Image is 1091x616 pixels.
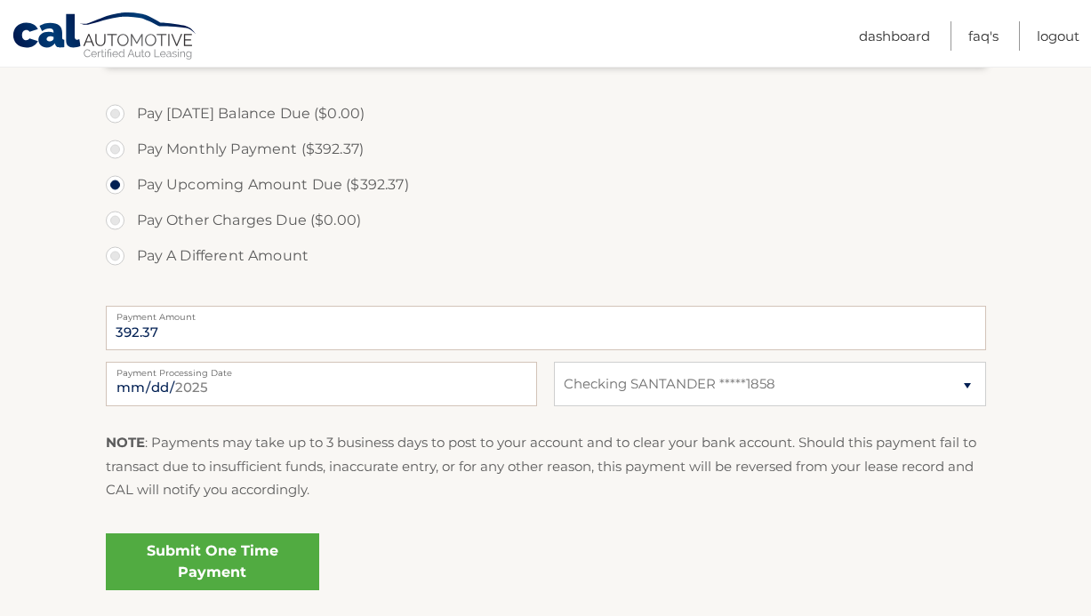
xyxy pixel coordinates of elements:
[106,238,986,274] label: Pay A Different Amount
[106,434,145,451] strong: NOTE
[12,12,198,63] a: Cal Automotive
[106,362,537,376] label: Payment Processing Date
[106,306,986,350] input: Payment Amount
[1037,21,1079,51] a: Logout
[106,306,986,320] label: Payment Amount
[106,96,986,132] label: Pay [DATE] Balance Due ($0.00)
[106,132,986,167] label: Pay Monthly Payment ($392.37)
[968,21,999,51] a: FAQ's
[106,431,986,501] p: : Payments may take up to 3 business days to post to your account and to clear your bank account....
[859,21,930,51] a: Dashboard
[106,362,537,406] input: Payment Date
[106,203,986,238] label: Pay Other Charges Due ($0.00)
[106,167,986,203] label: Pay Upcoming Amount Due ($392.37)
[106,533,319,590] a: Submit One Time Payment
